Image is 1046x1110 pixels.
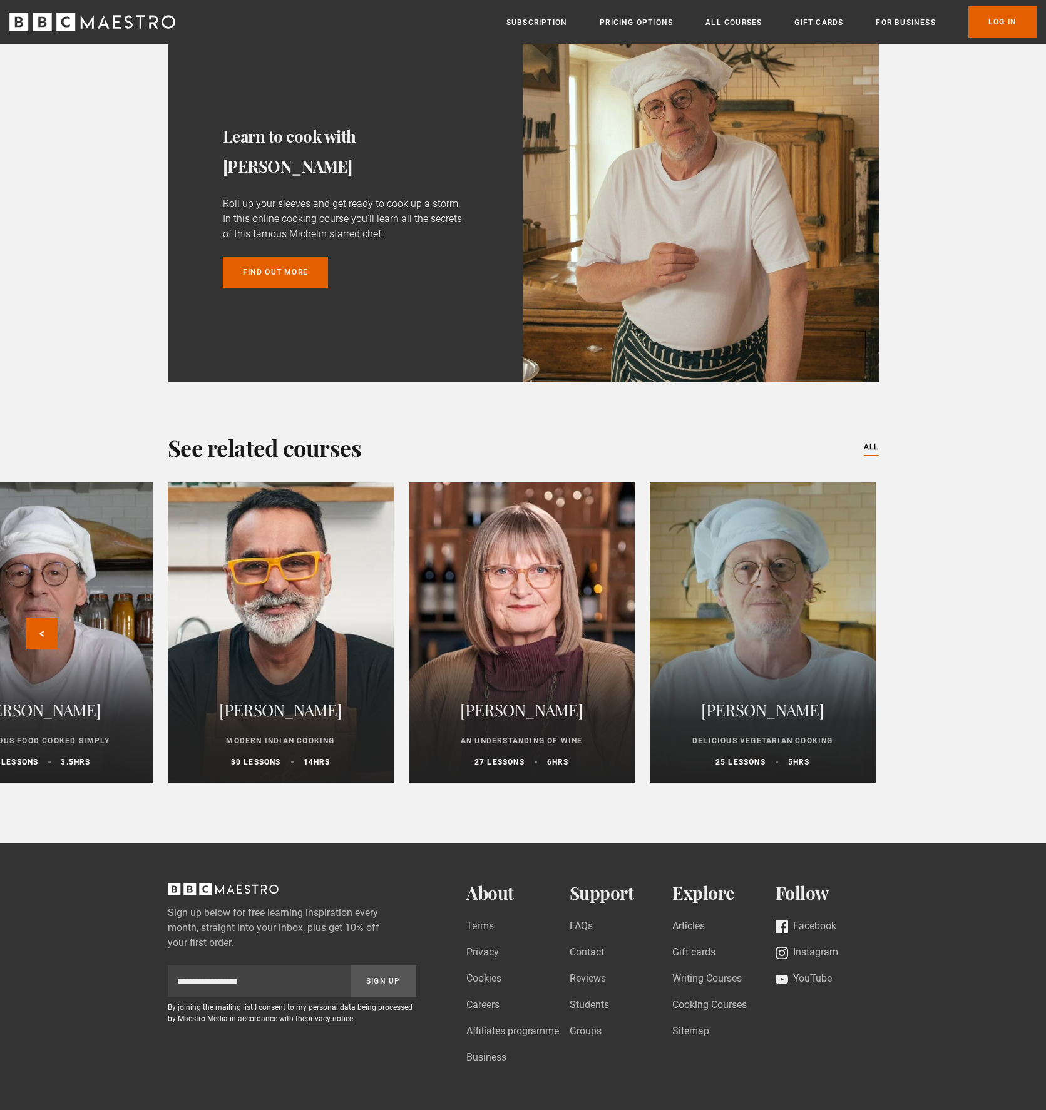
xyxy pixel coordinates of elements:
p: 6 [547,756,569,768]
a: Privacy [466,945,499,962]
h2: [PERSON_NAME] [183,695,379,725]
p: 3.5 [61,756,90,768]
a: Sitemap [672,1024,709,1041]
abbr: hrs [314,758,331,766]
h2: See related courses [168,432,362,462]
a: Cookies [466,971,501,988]
abbr: hrs [74,758,91,766]
a: Business [466,1050,506,1067]
a: Facebook [776,919,836,935]
svg: BBC Maestro [9,13,175,31]
a: All [864,440,879,454]
a: Gift Cards [794,16,843,29]
h2: About [466,883,570,904]
a: Groups [570,1024,602,1041]
a: For business [876,16,935,29]
h2: Follow [776,883,879,904]
h2: [PERSON_NAME] [665,695,861,725]
a: Log In [968,6,1037,38]
a: All Courses [705,16,762,29]
a: Contact [570,945,604,962]
a: Instagram [776,945,838,962]
abbr: hrs [552,758,569,766]
p: An Understanding of Wine [424,735,620,746]
p: 25 lessons [715,756,766,768]
a: Find out more [223,257,329,288]
p: Modern Indian Cooking [183,735,379,746]
a: FAQs [570,919,593,935]
p: Delicious Vegetarian Cooking [665,735,861,746]
a: Terms [466,919,494,935]
a: Affiliates programme [466,1024,559,1041]
a: Pricing Options [600,16,673,29]
h2: Support [570,883,673,904]
h2: Explore [672,883,776,904]
a: Gift cards [672,945,715,962]
a: Cooking Courses [672,997,747,1014]
svg: BBC Maestro, back to top [168,883,279,895]
a: Articles [672,919,705,935]
label: Sign up below for free learning inspiration every month, straight into your inbox, plus get 10% o... [168,905,417,950]
abbr: hrs [793,758,810,766]
p: 5 [788,756,810,768]
a: Students [570,997,609,1014]
a: privacy notice [306,1014,353,1023]
p: By joining the mailing list I consent to my personal data being processed by Maestro Media in acc... [168,1002,417,1024]
a: Writing Courses [672,971,742,988]
nav: Primary [506,6,1037,38]
a: Subscription [506,16,567,29]
p: 27 lessons [474,756,525,768]
a: [PERSON_NAME] Modern Indian Cooking 30 lessons 14hrs [168,482,394,783]
a: BBC Maestro, back to top [168,887,279,899]
button: Sign Up [351,965,417,997]
h2: [PERSON_NAME] [424,695,620,725]
div: Sign up to newsletter [168,965,417,997]
a: YouTube [776,971,832,988]
p: 30 lessons [231,756,281,768]
p: Roll up your sleeves and get ready to cook up a storm. In this online cooking course you'll learn... [223,196,481,242]
a: Reviews [570,971,606,988]
a: [PERSON_NAME] An Understanding of Wine 27 lessons 6hrs [409,482,635,783]
nav: Footer [466,883,878,1096]
p: 14 [304,756,331,768]
h3: Learn to cook with [PERSON_NAME] [223,121,481,181]
a: [PERSON_NAME] Delicious Vegetarian Cooking 25 lessons 5hrs [650,482,876,783]
a: Careers [466,997,500,1014]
